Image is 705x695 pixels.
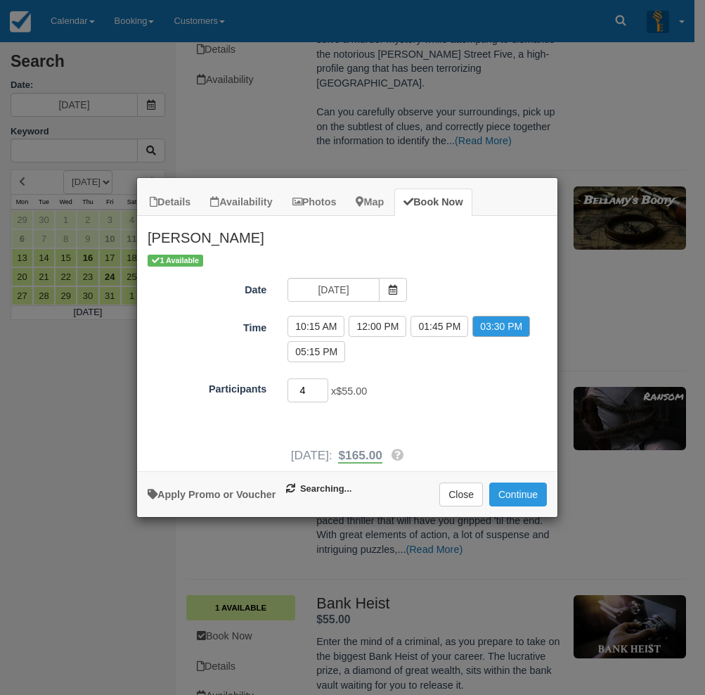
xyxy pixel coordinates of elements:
[137,216,557,253] h2: [PERSON_NAME]
[137,377,277,397] label: Participants
[331,385,367,397] span: x
[287,316,344,337] label: 10:15 AM
[201,189,281,216] a: Availability
[410,316,468,337] label: 01:45 PM
[148,489,276,500] a: Apply Voucher
[148,255,203,267] span: 1 Available
[137,216,557,464] div: Item Modal
[349,316,406,337] label: 12:00 PM
[137,447,557,464] div: [DATE]:
[347,189,393,216] a: Map
[439,483,483,506] button: Close
[336,385,367,397] span: $55.00
[283,189,346,216] a: Photos
[394,189,472,216] a: Book Now
[472,316,530,337] label: 03:30 PM
[338,448,382,462] span: $165.00
[141,189,200,216] a: Details
[489,483,547,506] button: Add to Booking
[287,378,328,402] input: Participants
[137,278,277,298] label: Date
[286,483,351,496] span: Searching...
[287,341,345,362] label: 05:15 PM
[137,316,277,336] label: Time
